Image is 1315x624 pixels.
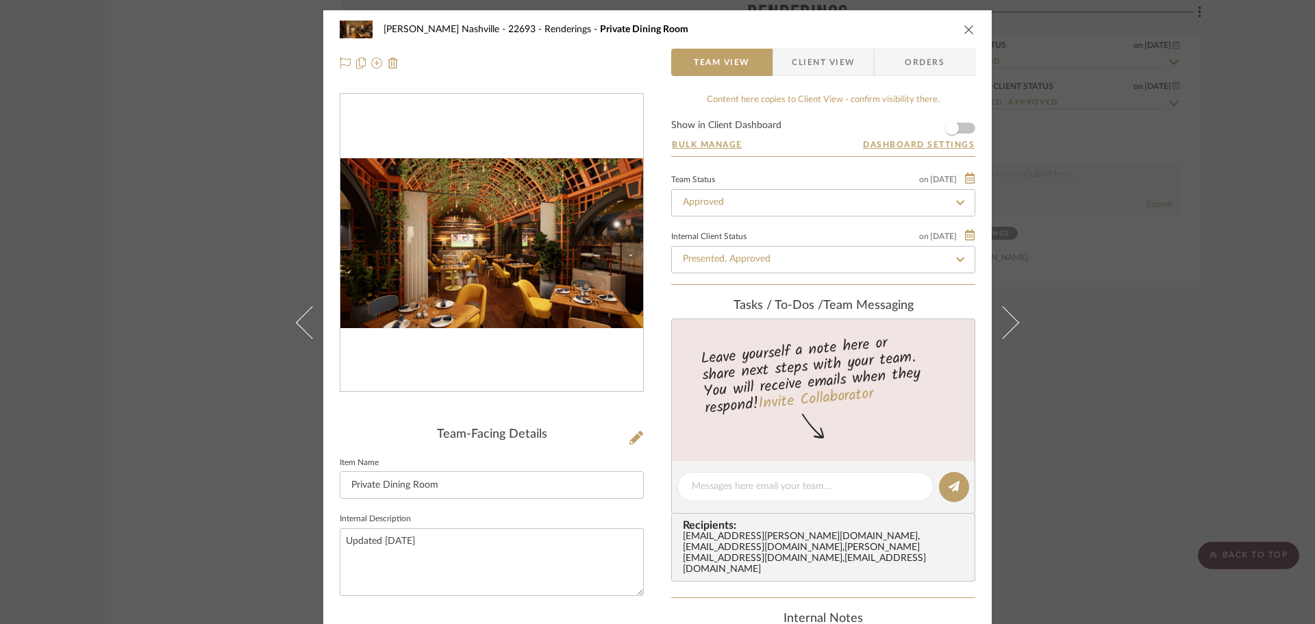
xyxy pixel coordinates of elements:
label: Item Name [340,460,379,466]
input: Enter Item Name [340,471,644,499]
span: Client View [792,49,855,76]
span: on [919,175,929,184]
button: Dashboard Settings [862,138,975,151]
div: Team-Facing Details [340,427,644,442]
input: Type to Search… [671,189,975,216]
label: Internal Description [340,516,411,523]
div: [EMAIL_ADDRESS][PERSON_NAME][DOMAIN_NAME] , [EMAIL_ADDRESS][DOMAIN_NAME] , [PERSON_NAME][EMAIL_AD... [683,532,969,575]
span: [PERSON_NAME] Nashville - 22693 [384,25,544,34]
img: 2724eb36-ae3d-4a5f-80c1-a77145ef7cee_48x40.jpg [340,16,373,43]
div: Leave yourself a note here or share next steps with your team. You will receive emails when they ... [670,328,977,420]
div: Content here copies to Client View - confirm visibility there. [671,93,975,107]
span: Private Dining Room [600,25,688,34]
span: [DATE] [929,175,958,184]
input: Type to Search… [671,246,975,273]
div: Team Status [671,177,715,184]
span: Renderings [544,25,600,34]
button: Bulk Manage [671,138,743,151]
div: Internal Client Status [671,234,747,240]
div: 0 [340,158,643,329]
a: Invite Collaborator [757,382,875,416]
span: Tasks / To-Dos / [734,299,823,312]
span: Team View [694,49,750,76]
img: 2724eb36-ae3d-4a5f-80c1-a77145ef7cee_436x436.jpg [340,158,643,329]
img: Remove from project [388,58,399,68]
span: Recipients: [683,519,969,532]
span: Orders [890,49,960,76]
span: [DATE] [929,232,958,241]
div: team Messaging [671,299,975,314]
span: on [919,232,929,240]
button: close [963,23,975,36]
